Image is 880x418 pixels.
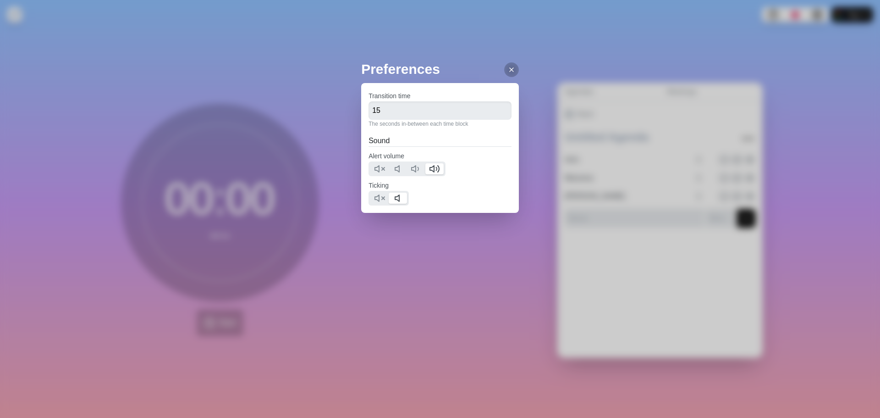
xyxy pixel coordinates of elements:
label: Ticking [368,182,389,189]
h2: Preferences [361,59,519,79]
h2: Sound [368,135,511,146]
p: The seconds in-between each time block [368,120,511,128]
label: Alert volume [368,152,404,160]
label: Transition time [368,92,410,100]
